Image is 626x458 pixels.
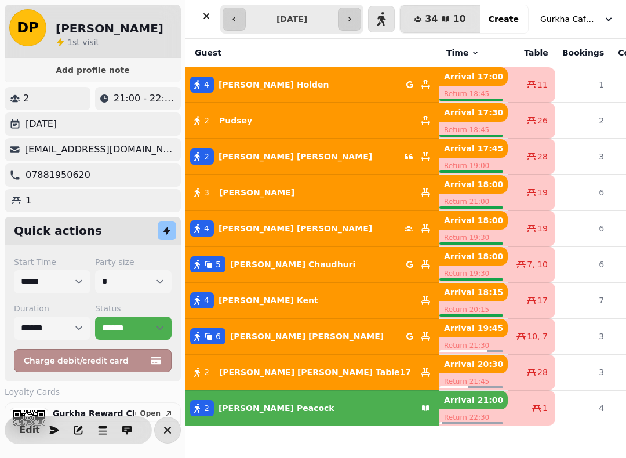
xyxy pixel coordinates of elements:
[439,355,508,373] p: Arrival 20:30
[446,47,468,59] span: Time
[439,194,508,210] p: Return 21:00
[219,115,252,126] p: Pudsey
[527,259,548,270] span: 7, 10
[555,175,611,210] td: 6
[439,391,508,409] p: Arrival 21:00
[219,366,411,378] p: [PERSON_NAME] [PERSON_NAME] Table17
[555,67,611,103] td: 1
[26,117,57,131] p: [DATE]
[527,330,548,342] span: 10, 7
[204,115,209,126] span: 2
[439,230,508,246] p: Return 19:30
[25,143,176,157] p: [EMAIL_ADDRESS][DOMAIN_NAME]
[439,301,508,318] p: Return 20:15
[555,39,611,67] th: Bookings
[24,357,148,365] span: Charge debit/credit card
[439,337,508,354] p: Return 21:30
[439,211,508,230] p: Arrival 18:00
[185,215,439,242] button: 4[PERSON_NAME] [PERSON_NAME]
[95,303,172,314] label: Status
[26,194,31,208] p: 1
[219,151,372,162] p: [PERSON_NAME] [PERSON_NAME]
[23,92,29,106] p: 2
[185,358,439,386] button: 2[PERSON_NAME] [PERSON_NAME] Table17
[555,354,611,390] td: 3
[439,86,508,102] p: Return 18:45
[185,107,439,135] button: 2Pudsey
[537,223,548,234] span: 19
[439,283,508,301] p: Arrival 18:15
[23,426,37,435] span: Edit
[219,79,329,90] p: [PERSON_NAME] Holden
[185,39,439,67] th: Guest
[14,256,90,268] label: Start Time
[439,266,508,282] p: Return 19:30
[555,103,611,139] td: 2
[439,373,508,390] p: Return 21:45
[537,187,548,198] span: 19
[537,115,548,126] span: 26
[56,20,163,37] h2: [PERSON_NAME]
[439,175,508,194] p: Arrival 18:00
[185,179,439,206] button: 3[PERSON_NAME]
[95,256,172,268] label: Party size
[555,282,611,318] td: 7
[439,247,508,266] p: Arrival 18:00
[439,67,508,86] p: Arrival 17:00
[479,5,528,33] button: Create
[439,103,508,122] p: Arrival 17:30
[204,366,209,378] span: 2
[204,402,209,414] span: 2
[489,15,519,23] span: Create
[216,330,221,342] span: 6
[18,419,41,442] button: Edit
[53,408,136,419] p: Gurkha Reward Club
[533,9,621,30] button: Gurkha Cafe & Restauarant
[185,322,439,350] button: 6[PERSON_NAME] [PERSON_NAME]
[543,402,548,414] span: 1
[14,349,172,372] button: Charge debit/credit card
[219,223,372,234] p: [PERSON_NAME] [PERSON_NAME]
[555,139,611,175] td: 3
[446,47,480,59] button: Time
[185,394,439,422] button: 2[PERSON_NAME] Peacock
[230,330,384,342] p: [PERSON_NAME] [PERSON_NAME]
[204,151,209,162] span: 2
[185,143,439,170] button: 2[PERSON_NAME] [PERSON_NAME]
[136,408,178,419] button: Open
[67,38,72,47] span: 1
[204,223,209,234] span: 4
[425,14,438,24] span: 34
[140,410,161,417] span: Open
[537,79,548,90] span: 11
[540,13,598,25] span: Gurkha Cafe & Restauarant
[185,71,439,99] button: 4[PERSON_NAME] Holden
[439,319,508,337] p: Arrival 19:45
[14,303,90,314] label: Duration
[537,295,548,306] span: 17
[439,139,508,158] p: Arrival 17:45
[219,187,294,198] p: [PERSON_NAME]
[219,402,334,414] p: [PERSON_NAME] Peacock
[555,210,611,246] td: 6
[114,92,176,106] p: 21:00 - 22:30
[537,366,548,378] span: 28
[204,79,209,90] span: 4
[555,246,611,282] td: 6
[9,63,176,78] button: Add profile note
[537,151,548,162] span: 28
[67,37,99,48] p: visit
[204,295,209,306] span: 4
[230,259,355,270] p: [PERSON_NAME] Chaudhuri
[555,318,611,354] td: 3
[439,158,508,174] p: Return 19:00
[453,14,465,24] span: 10
[185,286,439,314] button: 4[PERSON_NAME] Kent
[26,168,90,182] p: 07881950620
[439,122,508,138] p: Return 18:45
[17,21,39,35] span: DP
[508,39,555,67] th: Table
[19,66,167,74] span: Add profile note
[5,386,60,398] span: Loyalty Cards
[185,250,439,278] button: 5[PERSON_NAME] Chaudhuri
